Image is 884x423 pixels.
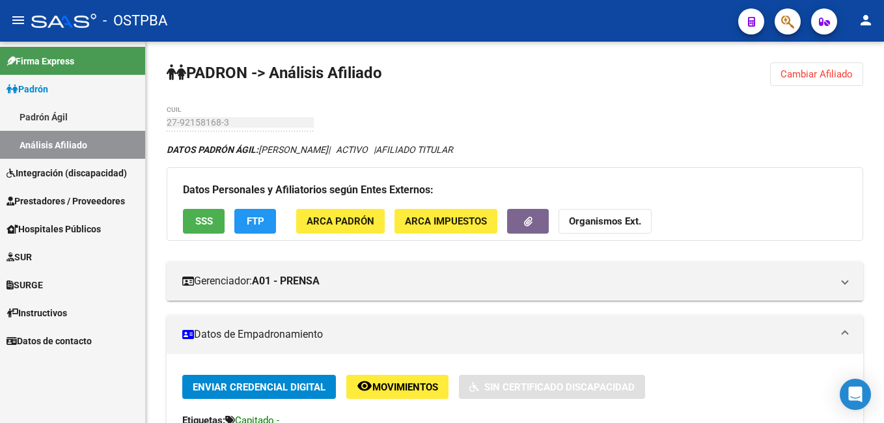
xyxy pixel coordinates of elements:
[376,144,453,155] span: AFILIADO TITULAR
[858,12,874,28] mat-icon: person
[103,7,167,35] span: - OSTPBA
[195,216,213,228] span: SSS
[559,209,652,233] button: Organismos Ext.
[394,209,497,233] button: ARCA Impuestos
[7,166,127,180] span: Integración (discapacidad)
[357,378,372,394] mat-icon: remove_red_eye
[7,194,125,208] span: Prestadores / Proveedores
[405,216,487,228] span: ARCA Impuestos
[780,68,853,80] span: Cambiar Afiliado
[182,274,832,288] mat-panel-title: Gerenciador:
[167,144,453,155] i: | ACTIVO |
[770,62,863,86] button: Cambiar Afiliado
[167,144,328,155] span: [PERSON_NAME]
[296,209,385,233] button: ARCA Padrón
[7,278,43,292] span: SURGE
[7,306,67,320] span: Instructivos
[167,315,863,354] mat-expansion-panel-header: Datos de Empadronamiento
[183,181,847,199] h3: Datos Personales y Afiliatorios según Entes Externos:
[840,379,871,410] div: Open Intercom Messenger
[346,375,449,399] button: Movimientos
[7,334,92,348] span: Datos de contacto
[182,327,832,342] mat-panel-title: Datos de Empadronamiento
[307,216,374,228] span: ARCA Padrón
[7,250,32,264] span: SUR
[372,381,438,393] span: Movimientos
[167,144,258,155] strong: DATOS PADRÓN ÁGIL:
[7,82,48,96] span: Padrón
[484,381,635,393] span: Sin Certificado Discapacidad
[183,209,225,233] button: SSS
[182,375,336,399] button: Enviar Credencial Digital
[7,54,74,68] span: Firma Express
[234,209,276,233] button: FTP
[252,274,320,288] strong: A01 - PRENSA
[247,216,264,228] span: FTP
[167,262,863,301] mat-expansion-panel-header: Gerenciador:A01 - PRENSA
[7,222,101,236] span: Hospitales Públicos
[10,12,26,28] mat-icon: menu
[193,381,325,393] span: Enviar Credencial Digital
[459,375,645,399] button: Sin Certificado Discapacidad
[569,216,641,228] strong: Organismos Ext.
[167,64,382,82] strong: PADRON -> Análisis Afiliado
